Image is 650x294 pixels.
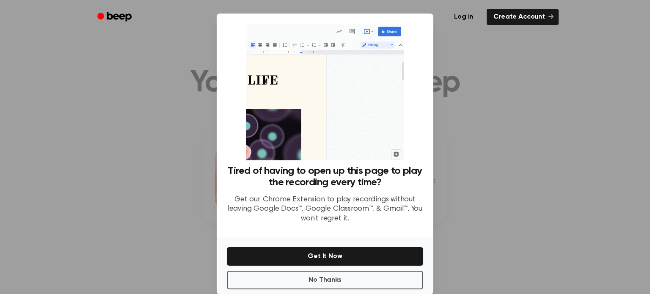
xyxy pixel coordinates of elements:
[446,7,482,27] a: Log in
[227,195,423,224] p: Get our Chrome Extension to play recordings without leaving Google Docs™, Google Classroom™, & Gm...
[487,9,559,25] a: Create Account
[91,9,139,25] a: Beep
[227,165,423,188] h3: Tired of having to open up this page to play the recording every time?
[227,271,423,289] button: No Thanks
[227,247,423,266] button: Get It Now
[246,24,403,160] img: Beep extension in action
